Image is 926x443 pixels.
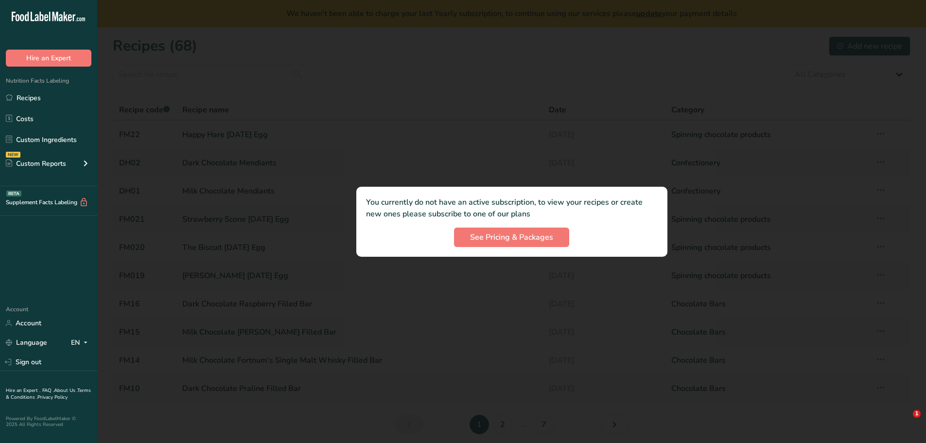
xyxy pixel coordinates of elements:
[6,159,66,169] div: Custom Reports
[6,50,91,67] button: Hire an Expert
[6,387,91,401] a: Terms & Conditions .
[454,228,569,247] button: See Pricing & Packages
[893,410,916,433] iframe: Intercom live chat
[54,387,77,394] a: About Us .
[71,337,91,349] div: EN
[42,387,54,394] a: FAQ .
[6,191,21,196] div: BETA
[6,416,91,427] div: Powered By FoodLabelMaker © 2025 All Rights Reserved
[913,410,921,418] span: 1
[6,334,47,351] a: Language
[366,196,658,220] p: You currently do not have an active subscription, to view your recipes or create new ones please ...
[6,387,40,394] a: Hire an Expert .
[37,394,68,401] a: Privacy Policy
[6,152,20,158] div: NEW
[470,231,553,243] span: See Pricing & Packages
